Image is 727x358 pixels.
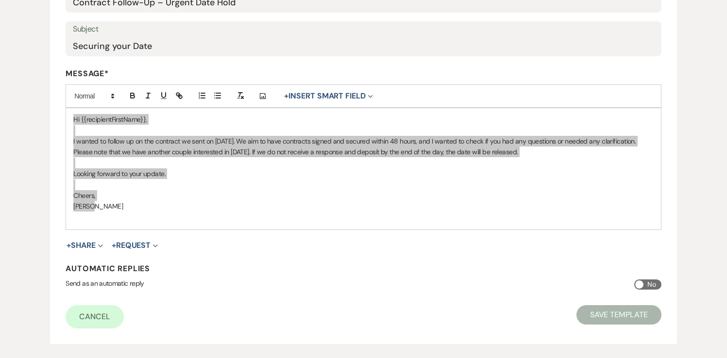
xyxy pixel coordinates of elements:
[66,279,144,288] span: Send as an automatic reply
[112,242,116,249] span: +
[66,68,661,79] label: Message*
[73,146,653,157] p: Please note that we have another couple interested in [DATE]. If we do not receive a response and...
[647,278,656,291] span: No
[73,114,653,125] p: Hi {{recipientFirstName}},
[73,190,653,201] p: Cheers,
[284,92,288,100] span: +
[73,136,653,146] p: I wanted to follow up on the contract we sent on [DATE]. We aim to have contracts signed and secu...
[73,168,653,179] p: Looking forward to your update.
[73,201,653,212] p: [PERSON_NAME]
[281,90,376,102] button: Insert Smart Field
[576,305,661,325] button: Save Template
[112,242,158,249] button: Request
[66,305,124,328] a: Cancel
[67,242,103,249] button: Share
[67,242,71,249] span: +
[66,263,661,274] h4: Automatic Replies
[73,22,654,36] label: Subject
